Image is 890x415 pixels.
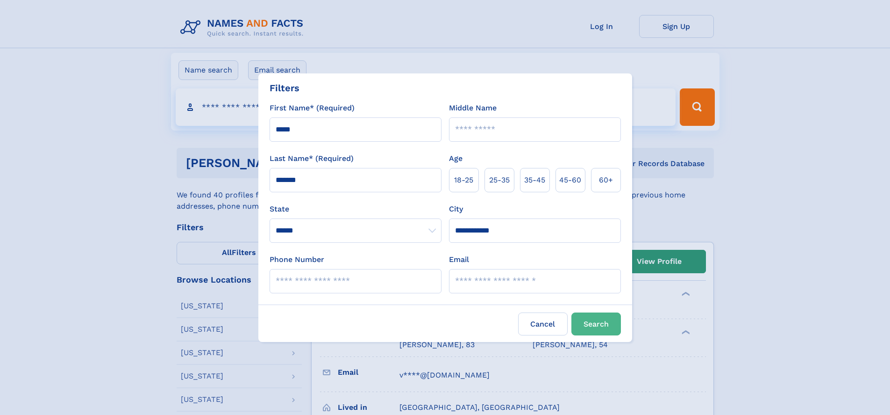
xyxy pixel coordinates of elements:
[599,175,613,186] span: 60+
[571,313,621,335] button: Search
[518,313,568,335] label: Cancel
[270,81,299,95] div: Filters
[270,153,354,164] label: Last Name* (Required)
[559,175,581,186] span: 45‑60
[454,175,473,186] span: 18‑25
[270,204,441,215] label: State
[270,102,355,114] label: First Name* (Required)
[270,254,324,265] label: Phone Number
[449,102,497,114] label: Middle Name
[449,153,463,164] label: Age
[449,204,463,215] label: City
[524,175,545,186] span: 35‑45
[449,254,469,265] label: Email
[489,175,510,186] span: 25‑35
